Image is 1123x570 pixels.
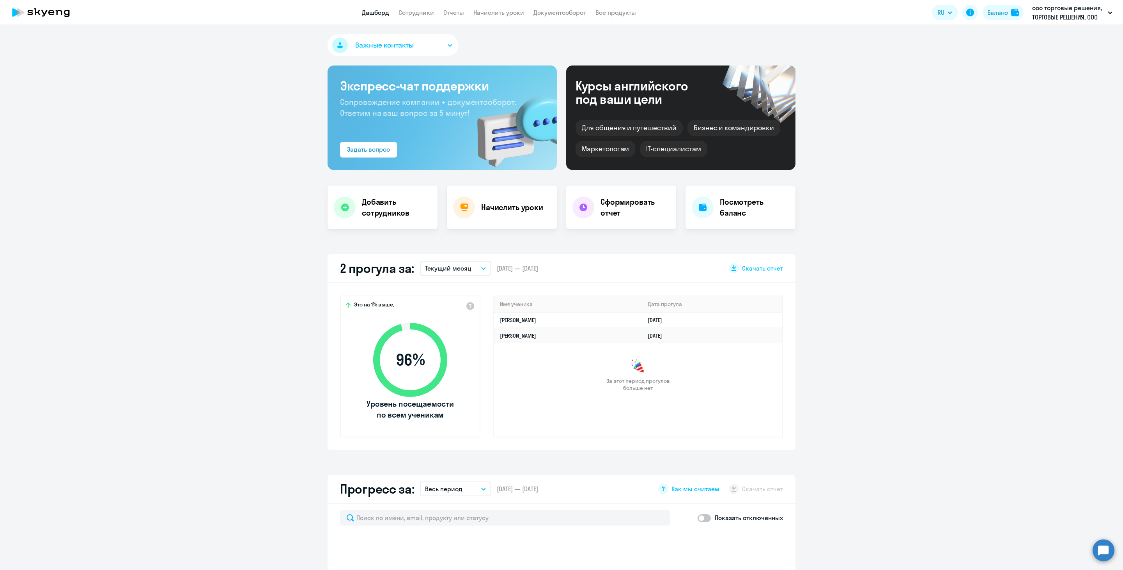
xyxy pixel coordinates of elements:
h4: Начислить уроки [481,202,543,213]
button: ооо торговые решения, ТОРГОВЫЕ РЕШЕНИЯ, ООО [1028,3,1116,22]
h4: Добавить сотрудников [362,196,431,218]
span: За этот период прогулов больше нет [605,377,671,391]
div: Бизнес и командировки [687,120,780,136]
th: Дата прогула [641,296,782,312]
p: ооо торговые решения, ТОРГОВЫЕ РЕШЕНИЯ, ООО [1032,3,1105,22]
a: [DATE] [648,317,668,324]
h2: Прогресс за: [340,481,414,497]
button: Задать вопрос [340,142,397,158]
div: Курсы английского под ваши цели [576,79,709,106]
button: Важные контакты [328,34,459,56]
div: Маркетологам [576,141,635,157]
span: Уровень посещаемости по всем ученикам [365,398,455,420]
img: congrats [630,359,646,374]
p: Показать отключенных [715,513,783,522]
span: RU [937,8,944,17]
h2: 2 прогула за: [340,260,414,276]
button: RU [932,5,958,20]
a: Отчеты [443,9,464,16]
a: Все продукты [595,9,636,16]
button: Балансbalance [983,5,1024,20]
p: Текущий месяц [425,264,471,273]
h3: Экспресс-чат поддержки [340,78,544,94]
div: Баланс [987,8,1008,17]
div: IT-специалистам [640,141,707,157]
p: Весь период [425,484,462,494]
div: Задать вопрос [347,145,390,154]
span: Важные контакты [355,40,414,50]
a: [DATE] [648,332,668,339]
span: Это на 1% выше, [354,301,394,310]
h4: Сформировать отчет [600,196,670,218]
a: [PERSON_NAME] [500,332,536,339]
div: Для общения и путешествий [576,120,683,136]
span: Как мы считаем [671,485,719,493]
a: Дашборд [362,9,389,16]
span: Скачать отчет [742,264,783,273]
span: [DATE] — [DATE] [497,485,538,493]
a: Сотрудники [399,9,434,16]
h4: Посмотреть баланс [720,196,789,218]
button: Текущий месяц [420,261,491,276]
input: Поиск по имени, email, продукту или статусу [340,510,670,526]
img: balance [1011,9,1019,16]
button: Весь период [420,481,491,496]
span: 96 % [365,350,455,369]
span: [DATE] — [DATE] [497,264,538,273]
a: Документооборот [533,9,586,16]
span: Сопровождение компании + документооборот. Ответим на ваш вопрос за 5 минут! [340,97,516,118]
a: [PERSON_NAME] [500,317,536,324]
img: bg-img [466,82,557,170]
th: Имя ученика [494,296,641,312]
a: Начислить уроки [473,9,524,16]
